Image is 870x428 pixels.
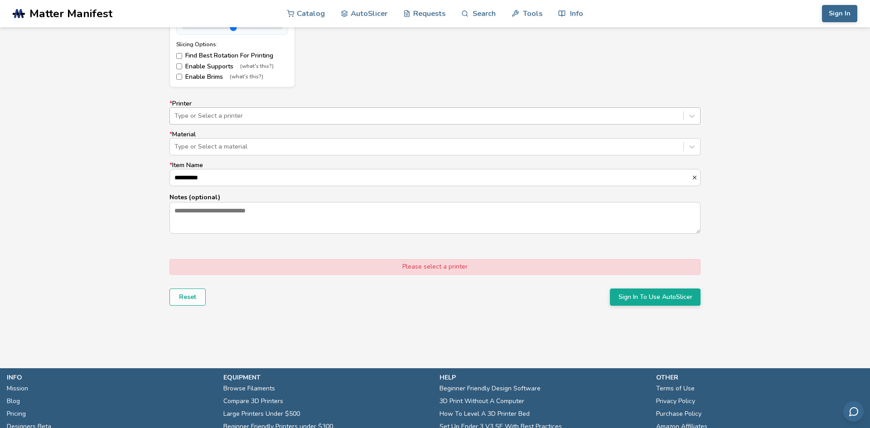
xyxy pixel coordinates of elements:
[174,112,176,120] input: *PrinterType or Select a printer
[656,408,701,420] a: Purchase Policy
[169,289,206,306] button: Reset
[176,63,288,70] label: Enable Supports
[440,382,541,395] a: Beginner Friendly Design Software
[169,192,701,202] p: Notes (optional)
[223,373,431,382] p: equipment
[440,408,530,420] a: How To Level A 3D Printer Bed
[176,53,182,59] input: Find Best Rotation For Printing
[440,373,647,382] p: help
[440,395,524,408] a: 3D Print Without A Computer
[176,74,182,80] input: Enable Brims(what's this?)
[843,401,864,422] button: Send feedback via email
[223,382,275,395] a: Browse Filaments
[170,202,700,233] textarea: Notes (optional)
[240,63,274,70] span: (what's this?)
[176,52,288,59] label: Find Best Rotation For Printing
[656,395,695,408] a: Privacy Policy
[169,131,701,155] label: Material
[29,7,112,20] span: Matter Manifest
[223,408,300,420] a: Large Printers Under $500
[822,5,857,22] button: Sign In
[656,373,864,382] p: other
[169,100,701,125] label: Printer
[176,73,288,81] label: Enable Brims
[7,408,26,420] a: Pricing
[7,373,214,382] p: info
[169,259,701,274] div: Please select a printer
[7,395,20,408] a: Blog
[7,382,28,395] a: Mission
[169,162,701,186] label: Item Name
[223,395,283,408] a: Compare 3D Printers
[230,74,263,80] span: (what's this?)
[170,169,691,186] input: *Item Name
[176,41,288,48] div: Slicing Options:
[656,382,695,395] a: Terms of Use
[176,63,182,69] input: Enable Supports(what's this?)
[174,143,176,150] input: *MaterialType or Select a material
[610,289,701,306] button: Sign In To Use AutoSlicer
[691,174,700,181] button: *Item Name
